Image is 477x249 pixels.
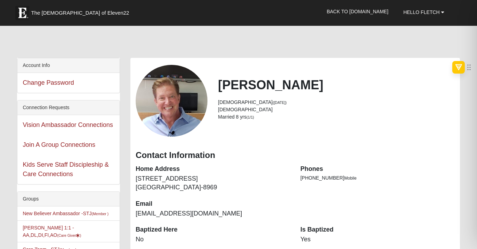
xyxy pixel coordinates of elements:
dd: Yes [300,235,454,244]
a: Join A Group Connections [23,141,95,148]
a: View Fullsize Photo [136,65,207,137]
a: Hello Fletch [398,3,449,21]
a: Vision Ambassador Connections [23,121,113,128]
a: Kids Serve Staff Discipleship & Care Connections [23,161,109,178]
small: (Care Giver ) [57,233,81,237]
span: Hello Fletch [403,9,440,15]
small: ([DATE]) [273,100,287,105]
li: [DEMOGRAPHIC_DATA] [218,99,455,106]
dt: Email [136,199,290,209]
dd: [EMAIL_ADDRESS][DOMAIN_NAME] [136,209,290,218]
dt: Baptized Here [136,225,290,234]
div: Account Info [17,58,120,73]
li: [PHONE_NUMBER] [300,174,454,182]
div: Connection Requests [17,100,120,115]
dd: [STREET_ADDRESS] [GEOGRAPHIC_DATA]-8969 [136,174,290,192]
h2: [PERSON_NAME] [218,77,455,92]
dt: Is Baptized [300,225,454,234]
dt: Phones [300,165,454,174]
small: (Member ) [92,212,108,216]
span: Mobile [344,176,356,181]
a: New Believer Ambassador -STJ(Member ) [23,211,108,216]
li: Married 8 yrs [218,113,455,121]
a: Change Password [23,79,74,86]
img: Eleven22 logo [15,6,29,20]
span: The [DEMOGRAPHIC_DATA] of Eleven22 [31,9,129,16]
a: Back to [DOMAIN_NAME] [321,3,394,20]
dt: Home Address [136,165,290,174]
small: (1/1) [247,115,254,119]
a: [PERSON_NAME] 1:1 - AA,DL,DI,FI,AO(Care Giver) [23,225,81,238]
dd: No [136,235,290,244]
h3: Contact Information [136,150,455,160]
li: [DEMOGRAPHIC_DATA] [218,106,455,113]
a: The [DEMOGRAPHIC_DATA] of Eleven22 [12,2,151,20]
div: Groups [17,192,120,206]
